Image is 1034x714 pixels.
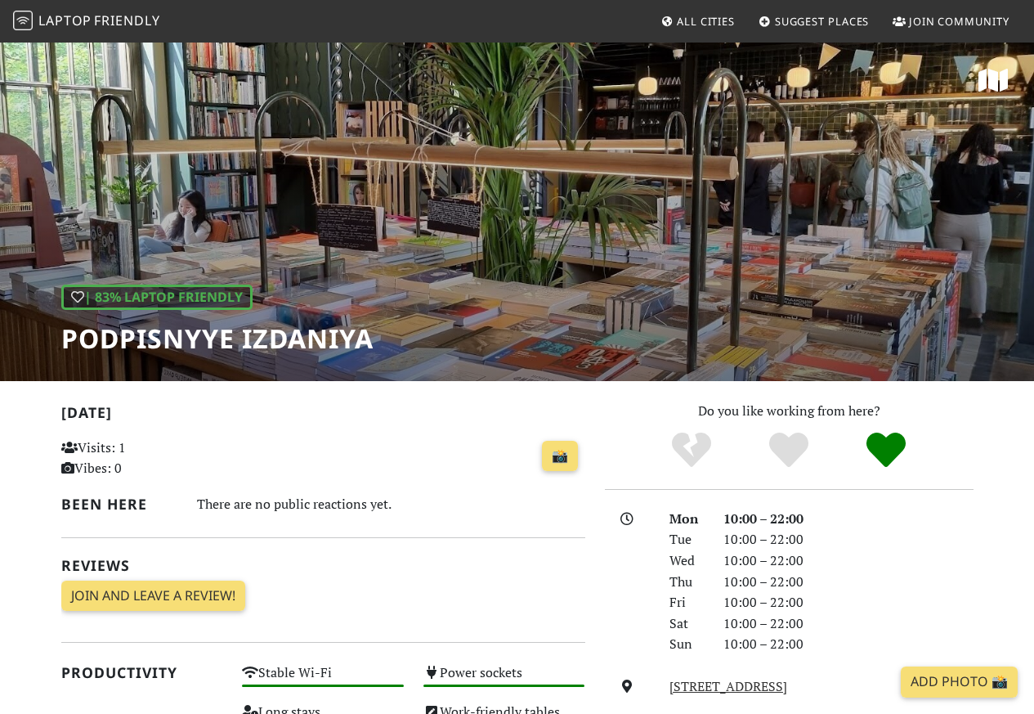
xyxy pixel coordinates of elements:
[660,634,714,655] div: Sun
[660,572,714,593] div: Thu
[714,613,983,635] div: 10:00 – 22:00
[741,430,838,471] div: Yes
[660,613,714,635] div: Sat
[61,323,374,354] h1: Podpisnyye Izdaniya
[752,7,876,36] a: Suggest Places
[232,661,414,700] div: Stable Wi-Fi
[714,592,983,613] div: 10:00 – 22:00
[714,550,983,572] div: 10:00 – 22:00
[669,677,787,695] a: [STREET_ADDRESS]
[13,7,160,36] a: LaptopFriendly LaptopFriendly
[775,14,870,29] span: Suggest Places
[197,492,585,516] div: There are no public reactions yet.
[605,401,974,422] p: Do you like working from here?
[886,7,1016,36] a: Join Community
[61,438,223,479] p: Visits: 1 Vibes: 0
[714,529,983,550] div: 10:00 – 22:00
[643,430,741,471] div: No
[660,529,714,550] div: Tue
[61,285,253,311] div: | 83% Laptop Friendly
[901,667,1018,698] a: Add Photo 📸
[94,11,159,29] span: Friendly
[61,404,585,428] h2: [DATE]
[61,496,177,513] h2: Been here
[542,441,578,472] a: 📸
[13,11,33,30] img: LaptopFriendly
[677,14,735,29] span: All Cities
[909,14,1009,29] span: Join Community
[660,509,714,530] div: Mon
[654,7,741,36] a: All Cities
[714,572,983,593] div: 10:00 – 22:00
[61,664,223,681] h2: Productivity
[660,550,714,572] div: Wed
[714,634,983,655] div: 10:00 – 22:00
[414,661,595,700] div: Power sockets
[61,557,585,574] h2: Reviews
[714,509,983,530] div: 10:00 – 22:00
[61,581,245,612] a: Join and leave a review!
[38,11,92,29] span: Laptop
[660,592,714,613] div: Fri
[837,430,934,471] div: Definitely!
